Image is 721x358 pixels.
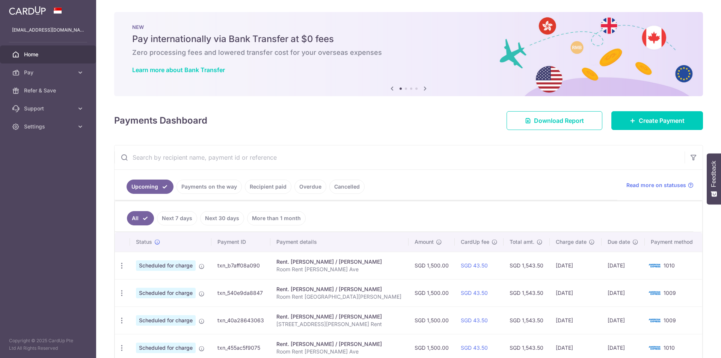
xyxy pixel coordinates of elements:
[461,238,489,246] span: CardUp fee
[647,261,662,270] img: Bank Card
[136,288,196,298] span: Scheduled for charge
[114,12,703,96] img: Bank transfer banner
[24,105,74,112] span: Support
[9,6,46,15] img: CardUp
[510,238,534,246] span: Total amt.
[211,252,270,279] td: txn_b7aff08a090
[127,180,173,194] a: Upcoming
[664,262,675,269] span: 1010
[127,211,154,225] a: All
[504,279,550,307] td: SGD 1,543.50
[294,180,326,194] a: Overdue
[276,293,403,301] p: Room Rent [GEOGRAPHIC_DATA][PERSON_NAME]
[211,232,270,252] th: Payment ID
[608,238,630,246] span: Due date
[136,315,196,326] span: Scheduled for charge
[276,320,403,328] p: [STREET_ADDRESS][PERSON_NAME] Rent
[550,307,601,334] td: [DATE]
[461,344,488,351] a: SGD 43.50
[211,279,270,307] td: txn_540e9da8847
[270,232,409,252] th: Payment details
[504,252,550,279] td: SGD 1,543.50
[550,279,601,307] td: [DATE]
[329,180,365,194] a: Cancelled
[12,26,84,34] p: [EMAIL_ADDRESS][DOMAIN_NAME]
[276,285,403,293] div: Rent. [PERSON_NAME] / [PERSON_NAME]
[132,48,685,57] h6: Zero processing fees and lowered transfer cost for your overseas expenses
[136,343,196,353] span: Scheduled for charge
[157,211,197,225] a: Next 7 days
[556,238,587,246] span: Charge date
[245,180,291,194] a: Recipient paid
[132,24,685,30] p: NEW
[461,317,488,323] a: SGD 43.50
[507,111,602,130] a: Download Report
[114,114,207,127] h4: Payments Dashboard
[276,313,403,320] div: Rent. [PERSON_NAME] / [PERSON_NAME]
[24,87,74,94] span: Refer & Save
[115,145,685,169] input: Search by recipient name, payment id or reference
[276,258,403,266] div: Rent. [PERSON_NAME] / [PERSON_NAME]
[409,307,455,334] td: SGD 1,500.00
[276,266,403,273] p: Room Rent [PERSON_NAME] Ave
[707,153,721,204] button: Feedback - Show survey
[639,116,685,125] span: Create Payment
[132,66,225,74] a: Learn more about Bank Transfer
[626,181,694,189] a: Read more on statuses
[647,316,662,325] img: Bank Card
[664,344,675,351] span: 1010
[24,123,74,130] span: Settings
[664,317,676,323] span: 1009
[645,232,702,252] th: Payment method
[602,279,645,307] td: [DATE]
[409,279,455,307] td: SGD 1,500.00
[415,238,434,246] span: Amount
[132,33,685,45] h5: Pay internationally via Bank Transfer at $0 fees
[200,211,244,225] a: Next 30 days
[276,340,403,348] div: Rent. [PERSON_NAME] / [PERSON_NAME]
[710,161,717,187] span: Feedback
[276,348,403,355] p: Room Rent [PERSON_NAME] Ave
[550,252,601,279] td: [DATE]
[602,252,645,279] td: [DATE]
[247,211,306,225] a: More than 1 month
[211,307,270,334] td: txn_40a28643063
[626,181,686,189] span: Read more on statuses
[504,307,550,334] td: SGD 1,543.50
[647,343,662,352] img: Bank Card
[409,252,455,279] td: SGD 1,500.00
[136,238,152,246] span: Status
[461,290,488,296] a: SGD 43.50
[611,111,703,130] a: Create Payment
[461,262,488,269] a: SGD 43.50
[24,69,74,76] span: Pay
[602,307,645,334] td: [DATE]
[664,290,676,296] span: 1009
[176,180,242,194] a: Payments on the way
[136,260,196,271] span: Scheduled for charge
[24,51,74,58] span: Home
[534,116,584,125] span: Download Report
[647,289,662,298] img: Bank Card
